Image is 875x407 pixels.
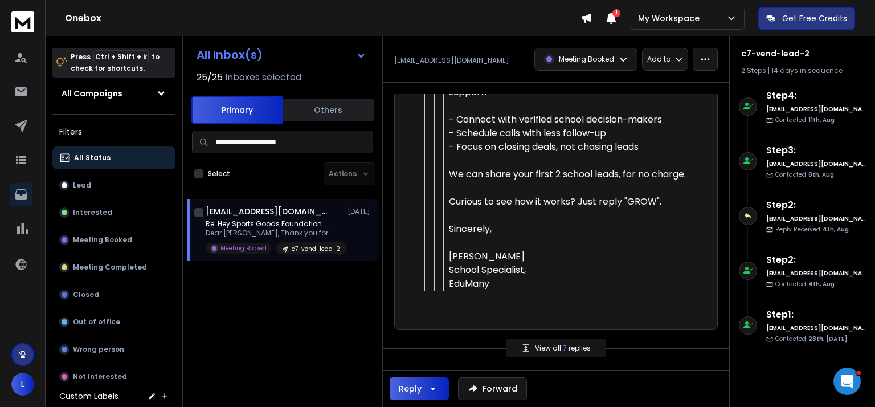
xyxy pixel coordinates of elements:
span: 2 Steps [741,66,766,75]
div: - Focus on closing deals, not chasing leads [449,140,692,154]
span: Ctrl + Shift + k [93,50,149,63]
button: Meeting Booked [52,229,175,251]
p: [DATE] [347,207,373,216]
button: All Inbox(s) [187,43,375,66]
p: Wrong person [73,345,124,354]
p: Reply Received [775,225,849,234]
button: L [11,373,34,396]
button: Others [283,97,374,123]
h6: Step 2 : [766,253,866,267]
h3: Filters [52,124,175,140]
h1: All Inbox(s) [197,49,263,60]
button: All Status [52,146,175,169]
p: Add to [647,55,670,64]
span: 1 [612,9,620,17]
h6: [EMAIL_ADDRESS][DOMAIN_NAME] [766,214,866,223]
img: logo [11,11,34,32]
h6: [EMAIL_ADDRESS][DOMAIN_NAME] [766,324,866,332]
button: Get Free Credits [758,7,855,30]
h6: [EMAIL_ADDRESS][DOMAIN_NAME] [766,269,866,278]
p: Closed [73,290,99,299]
h6: [EMAIL_ADDRESS][DOMAIN_NAME] [766,160,866,168]
button: Meeting Completed [52,256,175,279]
h6: Step 4 : [766,89,866,103]
p: Get Free Credits [782,13,847,24]
button: Primary [191,96,283,124]
button: Wrong person [52,338,175,361]
p: Dear [PERSON_NAME], Thank you for [206,229,342,238]
h6: Step 3 : [766,144,866,157]
span: 11th, Aug [808,116,835,124]
div: | [741,66,864,75]
span: 28th, [DATE] [808,335,847,343]
div: Sincerely, [449,222,692,236]
p: All Status [74,153,111,162]
div: - Connect with verified school decision-makers [449,113,692,127]
h1: All Campaigns [62,88,122,99]
p: Contacted [775,170,834,179]
div: School Specialist, [449,263,692,277]
p: Meeting Booked [73,235,132,245]
p: Contacted [775,116,835,124]
span: 8th, Aug [808,170,834,179]
h3: Inboxes selected [225,71,301,84]
p: View all replies [535,344,591,353]
span: 14 days in sequence [771,66,843,75]
p: Press to check for shortcuts. [71,51,160,74]
p: Contacted [775,280,835,288]
button: Out of office [52,311,175,333]
p: Interested [73,208,112,217]
span: 4th, Aug [823,225,849,234]
div: Curious to see how it works? Just reply "GROW". [449,195,692,209]
h6: Step 1 : [766,308,866,321]
iframe: Intercom live chat [833,368,861,395]
p: Not Interested [73,372,127,381]
div: We can share your first 2 school leads, for no charge. [449,168,692,181]
h1: Onebox [65,11,580,25]
p: Out of office [73,318,120,327]
button: Not Interested [52,365,175,388]
span: 7 [563,343,569,353]
p: Meeting Booked [559,55,614,64]
button: Forward [458,377,527,400]
p: Contacted [775,335,847,343]
button: Lead [52,174,175,197]
div: EduMany [449,277,692,291]
button: All Campaigns [52,82,175,105]
button: Reply [390,377,449,400]
span: 4th, Aug [808,280,835,288]
p: Re: Hey Sports Goods Foundation [206,219,342,229]
p: c7-vend-lead-2 [292,245,340,253]
h3: Custom Labels [59,390,118,402]
p: [EMAIL_ADDRESS][DOMAIN_NAME] [394,56,509,65]
p: Meeting Booked [220,244,267,253]
p: Lead [73,181,91,190]
div: [PERSON_NAME] [449,250,692,263]
h6: [EMAIL_ADDRESS][DOMAIN_NAME] [766,105,866,113]
span: 25 / 25 [197,71,223,84]
div: Reply [399,383,422,394]
h1: [EMAIL_ADDRESS][DOMAIN_NAME] [206,206,331,217]
button: Closed [52,283,175,306]
p: My Workspace [638,13,704,24]
p: Meeting Completed [73,263,147,272]
label: Select [208,169,230,178]
button: Interested [52,201,175,224]
h1: c7-vend-lead-2 [741,48,864,59]
div: - Schedule calls with less follow-up [449,127,692,140]
h6: Step 2 : [766,198,866,212]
